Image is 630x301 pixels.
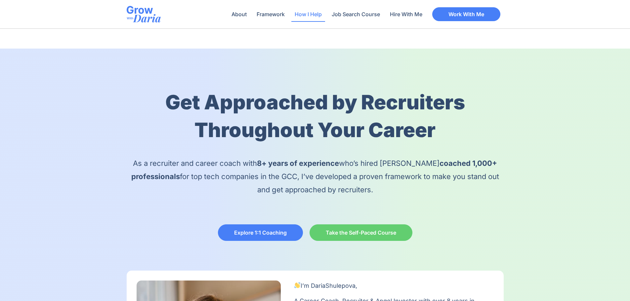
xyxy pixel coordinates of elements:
h1: Get Approached by Recruiters Throughout Your Career [127,88,504,144]
nav: Menu [228,7,426,22]
a: Explore 1:1 Coaching [218,224,303,241]
img: 👋 [294,282,300,288]
b: coached 1,000+ professionals [131,159,497,181]
a: Job Search Course [328,7,383,22]
span: Take the Self-Paced Course [326,230,396,235]
span: Work With Me [448,12,484,17]
b: 8+ years of experience [257,159,339,168]
span: , [356,282,357,289]
p: Shulepova [294,281,494,291]
a: Hire With Me [387,7,426,22]
a: How I Help [291,7,325,22]
span: Explore 1:1 Coaching [234,230,287,235]
p: As a recruiter and career coach with who’s hired [PERSON_NAME] for top tech companies in the GCC,... [127,157,504,196]
a: Take the Self-Paced Course [310,224,412,241]
span: I’m Daria [294,282,326,289]
a: Framework [253,7,288,22]
a: Work With Me [432,7,500,21]
a: About [228,7,250,22]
